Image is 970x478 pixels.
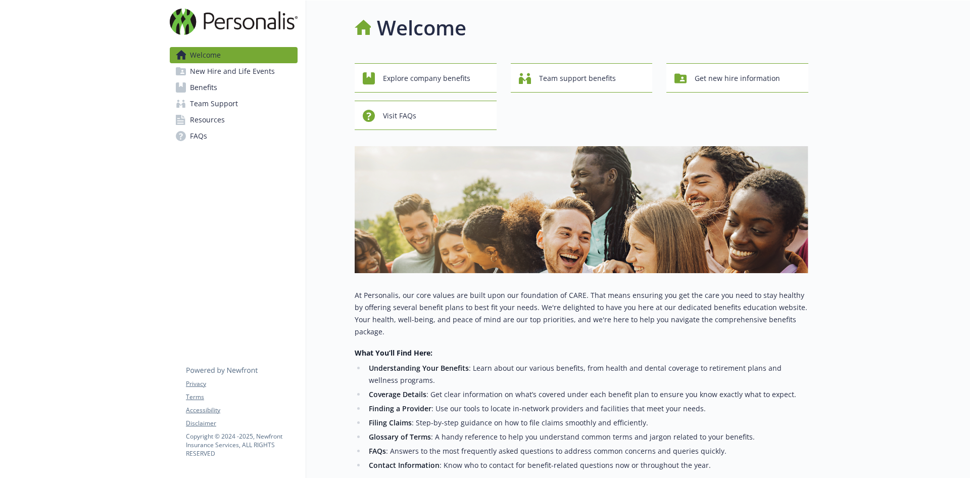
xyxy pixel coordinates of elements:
[366,362,808,386] li: : Learn about our various benefits, from health and dental coverage to retirement plans and welln...
[186,419,297,428] a: Disclaimer
[190,79,217,96] span: Benefits
[355,289,808,338] p: At Personalis, our core values are built upon our foundation of CARE. That means ensuring you get...
[369,418,412,427] strong: Filing Claims
[186,379,297,388] a: Privacy
[369,363,469,373] strong: Understanding Your Benefits
[369,446,386,456] strong: FAQs
[366,445,808,457] li: : Answers to the most frequently asked questions to address common concerns and queries quickly.
[355,101,497,130] button: Visit FAQs
[383,106,416,125] span: Visit FAQs
[366,459,808,471] li: : Know who to contact for benefit-related questions now or throughout the year.
[170,47,298,63] a: Welcome
[170,112,298,128] a: Resources
[190,96,238,112] span: Team Support
[355,63,497,93] button: Explore company benefits
[170,79,298,96] a: Benefits
[355,348,432,358] strong: What You’ll Find Here:
[186,406,297,415] a: Accessibility
[355,146,808,273] img: overview page banner
[695,69,780,88] span: Get new hire information
[369,432,431,442] strong: Glossary of Terms
[539,69,616,88] span: Team support benefits
[190,128,207,144] span: FAQs
[190,63,275,79] span: New Hire and Life Events
[369,389,426,399] strong: Coverage Details
[377,13,466,43] h1: Welcome
[366,417,808,429] li: : Step-by-step guidance on how to file claims smoothly and efficiently.
[511,63,653,93] button: Team support benefits
[383,69,470,88] span: Explore company benefits
[186,432,297,458] p: Copyright © 2024 - 2025 , Newfront Insurance Services, ALL RIGHTS RESERVED
[666,63,808,93] button: Get new hire information
[366,388,808,401] li: : Get clear information on what’s covered under each benefit plan to ensure you know exactly what...
[170,63,298,79] a: New Hire and Life Events
[190,47,221,63] span: Welcome
[170,128,298,144] a: FAQs
[190,112,225,128] span: Resources
[369,404,431,413] strong: Finding a Provider
[366,431,808,443] li: : A handy reference to help you understand common terms and jargon related to your benefits.
[186,393,297,402] a: Terms
[170,96,298,112] a: Team Support
[366,403,808,415] li: : Use our tools to locate in-network providers and facilities that meet your needs.
[369,460,440,470] strong: Contact Information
